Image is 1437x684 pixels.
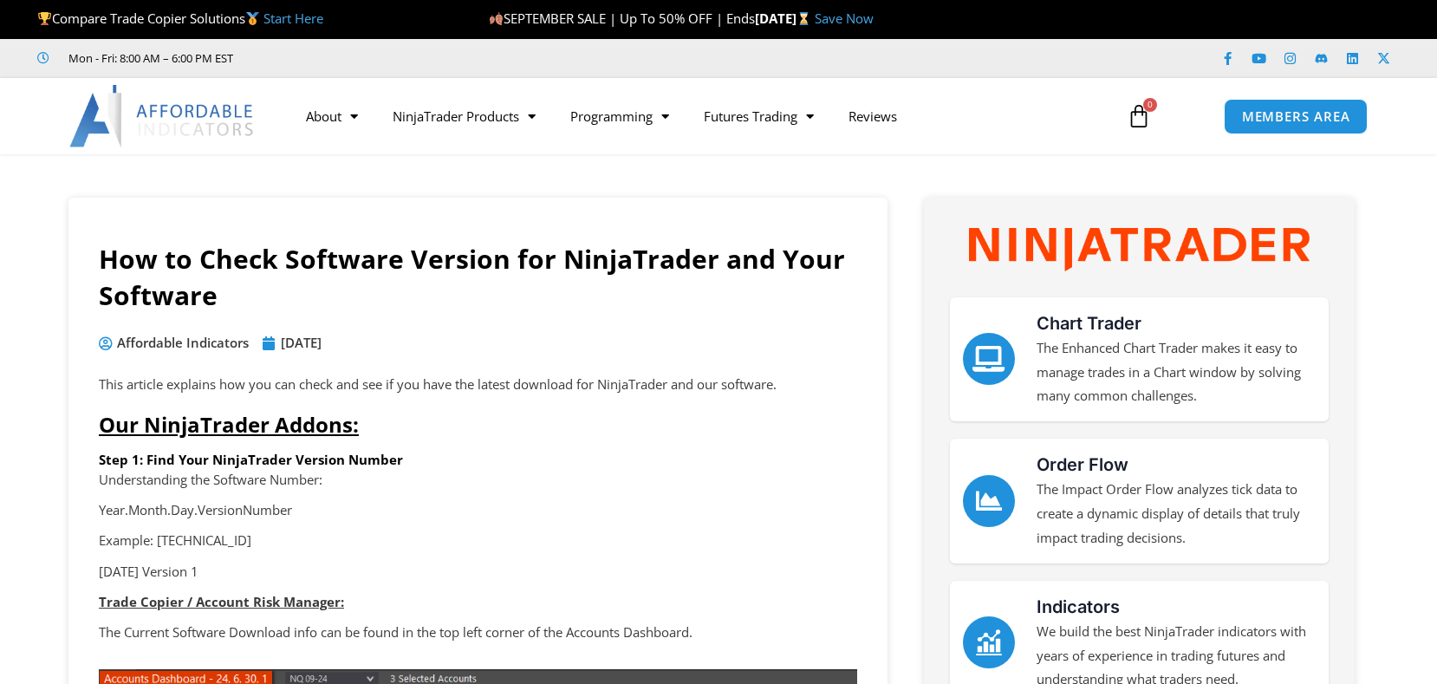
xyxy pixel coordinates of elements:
a: Indicators [1037,596,1120,617]
a: Programming [553,96,686,136]
a: Indicators [963,616,1015,668]
strong: [DATE] [755,10,815,27]
a: Futures Trading [686,96,831,136]
a: MEMBERS AREA [1224,99,1369,134]
img: ⌛ [797,12,810,25]
a: Reviews [831,96,914,136]
time: [DATE] [281,334,322,351]
nav: Menu [289,96,1107,136]
p: [DATE] Version 1 [99,560,857,584]
iframe: Customer reviews powered by Trustpilot [257,49,517,67]
span: MEMBERS AREA [1242,110,1350,123]
img: NinjaTrader Wordmark color RGB | Affordable Indicators – NinjaTrader [969,228,1310,271]
a: Order Flow [963,475,1015,527]
p: The Enhanced Chart Trader makes it easy to manage trades in a Chart window by solving many common... [1037,336,1316,409]
p: Year.Month.Day.VersionNumber [99,498,857,523]
p: The Current Software Download info can be found in the top left corner of the Accounts Dashboard. [99,621,857,645]
span: 0 [1143,98,1157,112]
span: Affordable Indicators [113,331,249,355]
strong: Trade Copier / Account Risk Manager: [99,593,344,610]
a: Start Here [263,10,323,27]
a: Save Now [815,10,874,27]
a: Order Flow [1037,454,1128,475]
p: This article explains how you can check and see if you have the latest download for NinjaTrader a... [99,373,857,397]
img: 🥇 [246,12,259,25]
span: SEPTEMBER SALE | Up To 50% OFF | Ends [489,10,755,27]
span: Our NinjaTrader Addons: [99,410,359,439]
img: LogoAI | Affordable Indicators – NinjaTrader [69,85,256,147]
p: The Impact Order Flow analyzes tick data to create a dynamic display of details that truly impact... [1037,478,1316,550]
p: Understanding the Software Number: [99,468,857,492]
span: Compare Trade Copier Solutions [37,10,323,27]
h1: How to Check Software Version for NinjaTrader and Your Software [99,241,857,314]
a: Chart Trader [963,333,1015,385]
span: Mon - Fri: 8:00 AM – 6:00 PM EST [64,48,233,68]
a: About [289,96,375,136]
a: Chart Trader [1037,313,1141,334]
h6: Step 1: Find Your NinjaTrader Version Number [99,452,857,468]
img: 🏆 [38,12,51,25]
p: Example: [TECHNICAL_ID] [99,529,857,553]
a: 0 [1101,91,1177,141]
img: 🍂 [490,12,503,25]
a: NinjaTrader Products [375,96,553,136]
